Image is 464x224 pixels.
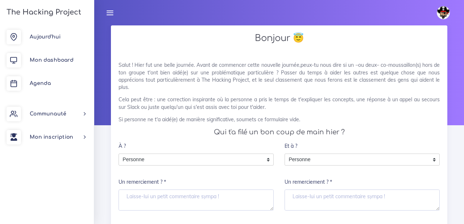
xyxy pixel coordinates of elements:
[437,6,450,19] img: avatar
[4,8,81,16] h3: The Hacking Project
[285,154,428,166] span: Personne
[285,139,297,154] label: Et à ?
[30,111,66,117] span: Communauté
[119,139,126,154] label: À ?
[30,57,74,63] span: Mon dashboard
[119,33,440,44] h2: Bonjour 😇
[30,81,51,86] span: Agenda
[119,116,440,123] p: Si personne ne t'a aidé(e) de manière significative, soumets ce formulaire vide.
[119,128,440,136] h4: Qui t'a filé un bon coup de main hier ?
[285,175,332,190] label: Un remerciement ? *
[30,34,61,40] span: Aujourd'hui
[30,134,73,140] span: Mon inscription
[119,61,440,91] p: Salut ! Hier fut une belle journée. Avant de commencer cette nouvelle journée,peux-tu nous dire s...
[119,96,440,111] p: Cela peut être : une correction inspirante où la personne a pris le temps de t'expliquer les conc...
[119,154,262,166] span: Personne
[119,175,166,190] label: Un remerciement ? *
